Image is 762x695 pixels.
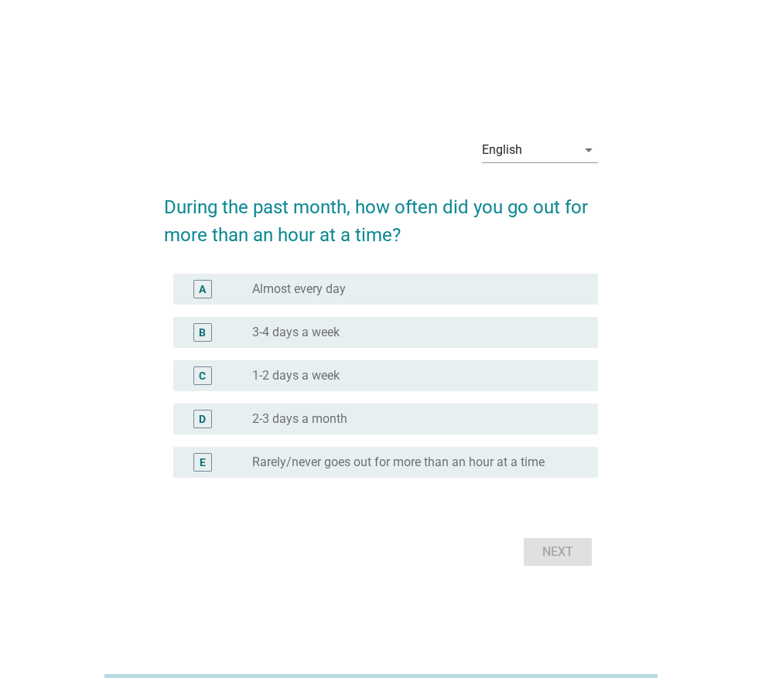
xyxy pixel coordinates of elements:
div: A [199,281,206,297]
div: B [199,324,206,340]
label: Almost every day [252,281,346,297]
i: arrow_drop_down [579,141,598,159]
label: Rarely/never goes out for more than an hour at a time [252,455,545,470]
div: E [200,454,206,470]
div: C [199,367,206,383]
div: D [199,411,206,427]
label: 3-4 days a week [252,325,340,340]
div: English [482,143,522,157]
label: 2-3 days a month [252,411,347,427]
label: 1-2 days a week [252,368,340,383]
h2: During the past month, how often did you go out for more than an hour at a time? [164,178,598,249]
